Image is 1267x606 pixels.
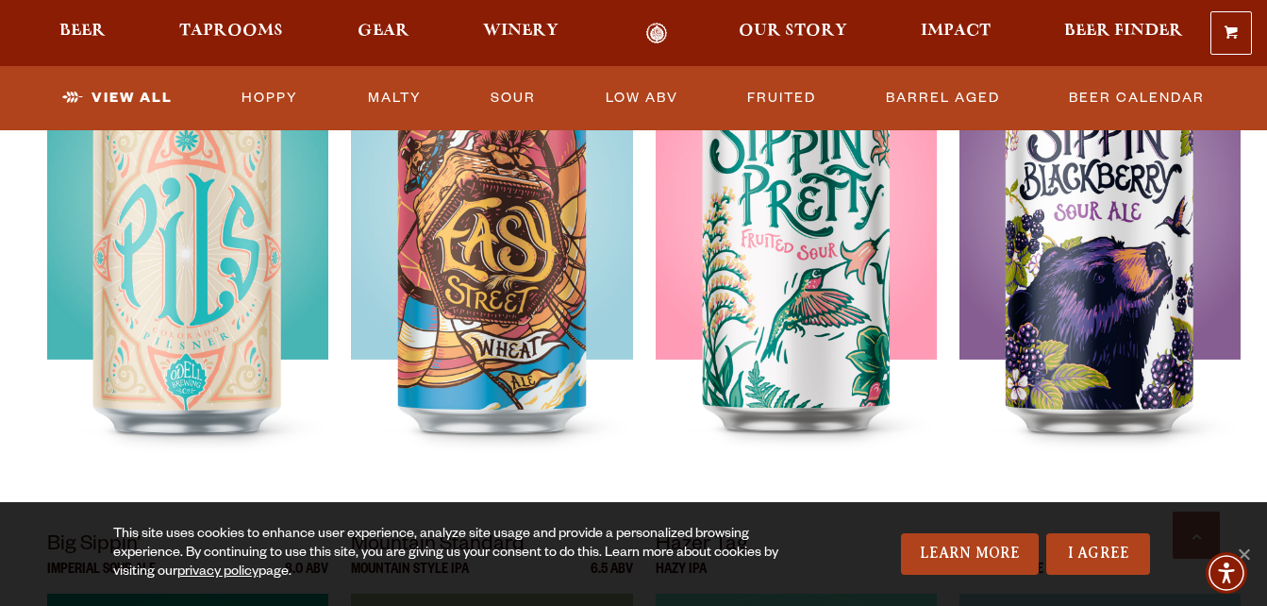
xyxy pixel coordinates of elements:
span: Beer Finder [1064,24,1183,39]
img: Sippin’ Blackberry [959,35,1241,507]
a: Odell Home [622,23,692,44]
span: Winery [483,24,558,39]
a: Malty [360,76,429,120]
a: View All [55,76,180,120]
div: Accessibility Menu [1206,552,1247,594]
span: Gear [358,24,409,39]
a: privacy policy [177,565,258,581]
a: Winery [471,23,571,44]
a: I Agree [1046,533,1150,575]
a: Hoppy [234,76,306,120]
img: Easy Street [351,35,632,507]
a: Learn More [901,533,1040,575]
div: This site uses cookies to enhance user experience, analyze site usage and provide a personalized ... [113,526,817,582]
a: Our Story [726,23,859,44]
span: Impact [921,24,991,39]
a: Low ABV [598,76,686,120]
a: Gear [345,23,422,44]
a: Sour [483,76,543,120]
a: Barrel Aged [878,76,1008,120]
a: Fruited [740,76,824,120]
a: Beer Finder [1052,23,1195,44]
a: Beer [47,23,118,44]
a: Impact [909,23,1003,44]
a: Taprooms [167,23,295,44]
span: Beer [59,24,106,39]
span: Our Story [739,24,847,39]
img: Sippin’ Pretty [656,35,937,507]
a: Beer Calendar [1061,76,1212,120]
img: Odell Pils [47,35,328,507]
span: Taprooms [179,24,283,39]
